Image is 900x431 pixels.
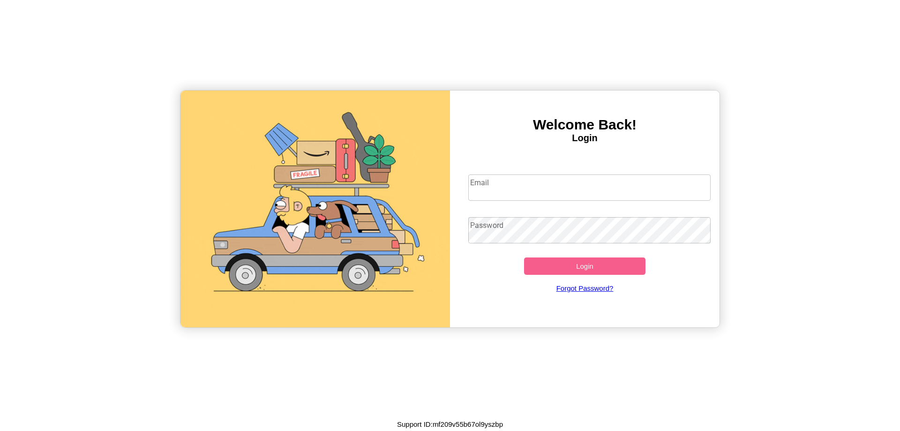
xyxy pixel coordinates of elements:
[450,117,720,133] h3: Welcome Back!
[524,257,645,275] button: Login
[180,91,450,327] img: gif
[397,418,503,431] p: Support ID: mf209v55b67ol9yszbp
[450,133,720,144] h4: Login
[464,275,706,302] a: Forgot Password?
